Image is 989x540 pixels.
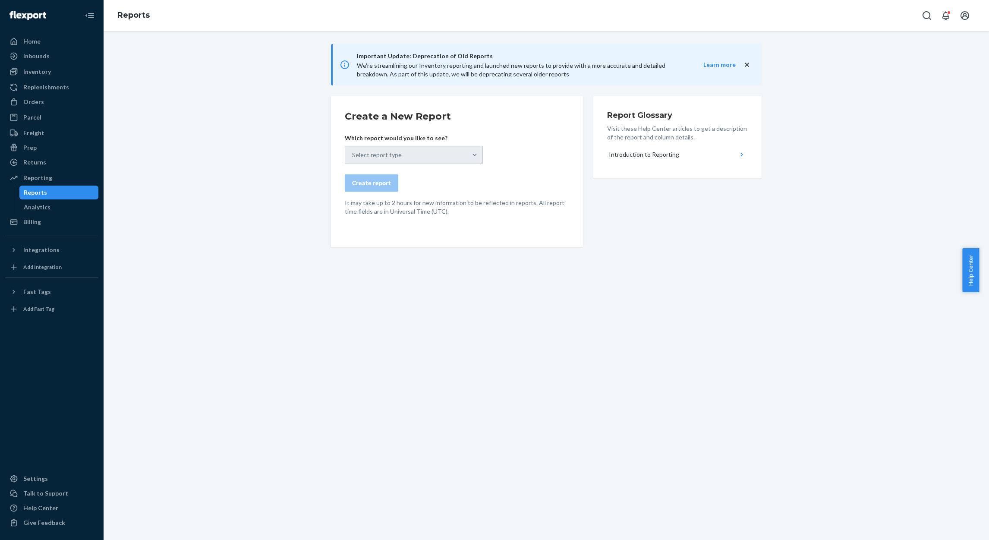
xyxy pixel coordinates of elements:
div: Reports [24,188,47,197]
a: Parcel [5,111,98,124]
div: Inbounds [23,52,50,60]
a: Inbounds [5,49,98,63]
button: Close Navigation [81,7,98,24]
div: Add Fast Tag [23,305,54,313]
a: Billing [5,215,98,229]
div: Settings [23,474,48,483]
div: Give Feedback [23,518,65,527]
button: Give Feedback [5,516,98,530]
button: Integrations [5,243,98,257]
ol: breadcrumbs [110,3,157,28]
div: Orders [23,98,44,106]
a: Help Center [5,501,98,515]
a: Settings [5,472,98,486]
p: It may take up to 2 hours for new information to be reflected in reports. All report time fields ... [345,199,569,216]
a: Inventory [5,65,98,79]
div: Prep [23,143,37,152]
button: Introduction to Reporting [607,145,748,164]
div: Fast Tags [23,287,51,296]
a: Freight [5,126,98,140]
a: Prep [5,141,98,155]
a: Analytics [19,200,99,214]
div: Add Integration [23,263,62,271]
button: Create report [345,174,398,192]
a: Home [5,35,98,48]
a: Replenishments [5,80,98,94]
div: Parcel [23,113,41,122]
button: Help Center [962,248,979,292]
button: close [743,60,751,69]
img: Flexport logo [9,11,46,20]
h2: Create a New Report [345,110,569,123]
h3: Report Glossary [607,110,748,121]
div: Returns [23,158,46,167]
div: Freight [23,129,44,137]
a: Talk to Support [5,486,98,500]
span: Important Update: Deprecation of Old Reports [357,51,686,61]
div: Create report [352,179,391,187]
a: Add Integration [5,260,98,274]
div: Help Center [23,504,58,512]
a: Orders [5,95,98,109]
div: Analytics [24,203,50,212]
button: Open account menu [956,7,973,24]
div: Introduction to Reporting [609,150,679,159]
div: Billing [23,218,41,226]
button: Open Search Box [918,7,935,24]
span: We're streamlining our Inventory reporting and launched new reports to provide with a more accura... [357,62,665,78]
div: Replenishments [23,83,69,92]
button: Learn more [686,60,736,69]
p: Which report would you like to see? [345,134,483,142]
div: Talk to Support [23,489,68,498]
div: Reporting [23,174,52,182]
p: Visit these Help Center articles to get a description of the report and column details. [607,124,748,142]
button: Fast Tags [5,285,98,299]
div: Inventory [23,67,51,76]
button: Open notifications [937,7,954,24]
a: Returns [5,155,98,169]
a: Reports [117,10,150,20]
a: Reporting [5,171,98,185]
a: Reports [19,186,99,199]
div: Home [23,37,41,46]
a: Add Fast Tag [5,302,98,316]
div: Integrations [23,246,60,254]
